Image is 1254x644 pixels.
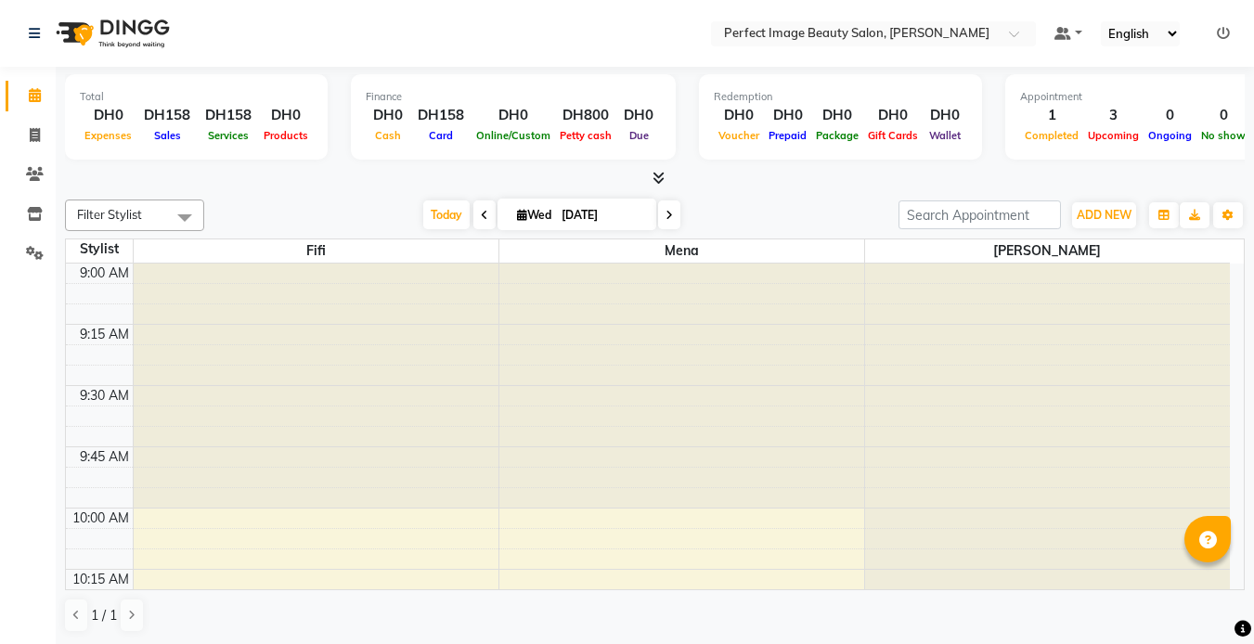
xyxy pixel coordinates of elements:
[1020,89,1250,105] div: Appointment
[863,105,923,126] div: DH0
[1020,129,1083,142] span: Completed
[91,606,117,625] span: 1 / 1
[1176,570,1235,625] iframe: chat widget
[1020,105,1083,126] div: 1
[149,129,186,142] span: Sales
[714,105,764,126] div: DH0
[863,129,923,142] span: Gift Cards
[136,105,198,126] div: DH158
[410,105,472,126] div: DH158
[1083,129,1144,142] span: Upcoming
[80,129,136,142] span: Expenses
[366,105,410,126] div: DH0
[198,105,259,126] div: DH158
[1196,129,1250,142] span: No show
[556,201,649,229] input: 2025-09-03
[1072,202,1136,228] button: ADD NEW
[898,200,1061,229] input: Search Appointment
[1077,208,1131,222] span: ADD NEW
[76,447,133,467] div: 9:45 AM
[259,129,313,142] span: Products
[370,129,406,142] span: Cash
[472,105,555,126] div: DH0
[69,570,133,589] div: 10:15 AM
[616,105,661,126] div: DH0
[1144,129,1196,142] span: Ongoing
[811,105,863,126] div: DH0
[76,325,133,344] div: 9:15 AM
[764,105,811,126] div: DH0
[76,264,133,283] div: 9:00 AM
[764,129,811,142] span: Prepaid
[472,129,555,142] span: Online/Custom
[80,105,136,126] div: DH0
[69,509,133,528] div: 10:00 AM
[259,105,313,126] div: DH0
[1083,105,1144,126] div: 3
[77,207,142,222] span: Filter Stylist
[1144,105,1196,126] div: 0
[714,129,764,142] span: Voucher
[924,129,965,142] span: Wallet
[47,7,175,59] img: logo
[499,239,864,263] span: Mena
[366,89,661,105] div: Finance
[66,239,133,259] div: Stylist
[714,89,967,105] div: Redemption
[923,105,967,126] div: DH0
[512,208,556,222] span: Wed
[80,89,313,105] div: Total
[555,105,616,126] div: DH800
[865,239,1231,263] span: [PERSON_NAME]
[1196,105,1250,126] div: 0
[555,129,616,142] span: Petty cash
[811,129,863,142] span: Package
[134,239,498,263] span: Fifi
[76,386,133,406] div: 9:30 AM
[423,200,470,229] span: Today
[424,129,458,142] span: Card
[625,129,653,142] span: Due
[203,129,253,142] span: Services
